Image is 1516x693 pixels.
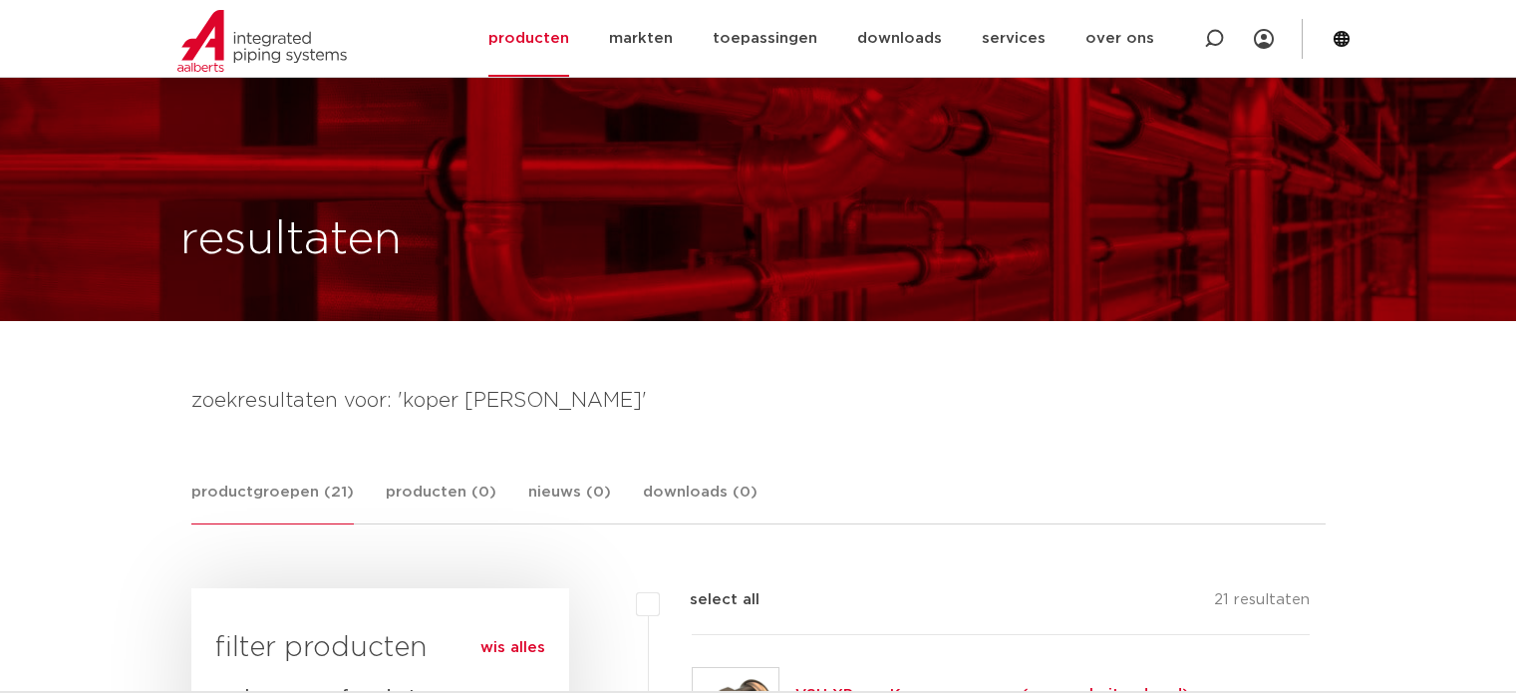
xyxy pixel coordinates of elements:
label: select all [660,588,759,612]
h3: filter producten [215,628,545,668]
a: wis alles [480,636,545,660]
div: my IPS [1254,17,1274,61]
h4: zoekresultaten voor: 'koper [PERSON_NAME]' [191,385,1326,417]
h1: resultaten [180,208,402,272]
a: nieuws (0) [528,481,611,523]
a: producten (0) [386,481,496,523]
a: productgroepen (21) [191,481,354,524]
p: 21 resultaten [1214,588,1310,619]
a: downloads (0) [643,481,758,523]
